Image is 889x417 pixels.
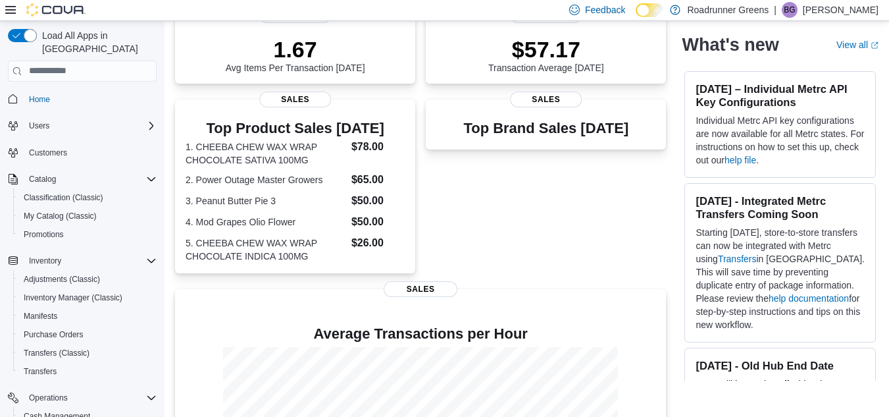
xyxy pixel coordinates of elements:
[687,2,769,18] p: Roadrunner Greens
[18,227,157,242] span: Promotions
[18,208,102,224] a: My Catalog (Classic)
[13,307,162,325] button: Manifests
[24,292,122,303] span: Inventory Manager (Classic)
[18,271,157,287] span: Adjustments (Classic)
[186,215,346,229] dt: 4. Mod Grapes Olio Flower
[696,114,865,167] p: Individual Metrc API key configurations are now available for all Metrc states. For instructions ...
[18,327,89,343] a: Purchase Orders
[3,90,162,109] button: Home
[803,2,878,18] p: [PERSON_NAME]
[384,281,457,297] span: Sales
[871,42,878,49] svg: External link
[24,390,73,406] button: Operations
[186,194,346,208] dt: 3. Peanut Butter Pie 3
[24,144,157,161] span: Customers
[18,290,128,306] a: Inventory Manager (Classic)
[24,91,157,107] span: Home
[13,344,162,362] button: Transfers (Classic)
[696,82,865,109] h3: [DATE] – Individual Metrc API Key Configurations
[696,359,865,372] h3: [DATE] - Old Hub End Date
[18,190,157,206] span: Classification (Classic)
[13,270,162,289] button: Adjustments (Classic)
[24,171,157,187] span: Catalog
[29,393,68,403] span: Operations
[13,225,162,244] button: Promotions
[24,366,57,377] span: Transfers
[351,172,405,188] dd: $65.00
[186,140,346,167] dt: 1. CHEEBA CHEW WAX WRAP CHOCOLATE SATIVA 100MG
[24,329,84,340] span: Purchase Orders
[24,118,55,134] button: Users
[26,3,86,16] img: Cova
[3,117,162,135] button: Users
[24,118,157,134] span: Users
[18,208,157,224] span: My Catalog (Classic)
[3,389,162,407] button: Operations
[3,252,162,270] button: Inventory
[696,226,865,331] p: Starting [DATE], store-to-store transfers can now be integrated with Metrc using in [GEOGRAPHIC_D...
[718,254,757,264] a: Transfers
[774,2,776,18] p: |
[3,170,162,188] button: Catalog
[13,188,162,207] button: Classification (Classic)
[186,236,346,263] dt: 5. CHEEBA CHEW WAX WRAP CHOCOLATE INDICA 100MG
[29,256,61,266] span: Inventory
[636,3,663,17] input: Dark Mode
[351,235,405,251] dd: $26.00
[682,34,778,55] h2: What's new
[13,362,162,381] button: Transfers
[24,311,57,321] span: Manifests
[351,214,405,230] dd: $50.00
[13,207,162,225] button: My Catalog (Classic)
[29,94,50,105] span: Home
[24,92,55,107] a: Home
[18,308,157,324] span: Manifests
[24,253,66,269] button: Inventory
[186,173,346,186] dt: 2. Power Outage Master Growers
[13,289,162,307] button: Inventory Manager (Classic)
[696,194,865,221] h3: [DATE] - Integrated Metrc Transfers Coming Soon
[13,325,162,344] button: Purchase Orders
[463,121,628,136] h3: Top Brand Sales [DATE]
[18,308,63,324] a: Manifests
[186,326,655,342] h4: Average Transactions per Hour
[836,40,878,50] a: View allExternal link
[18,345,157,361] span: Transfers (Classic)
[18,190,109,206] a: Classification (Classic)
[24,211,97,221] span: My Catalog (Classic)
[18,271,105,287] a: Adjustments (Classic)
[18,364,157,379] span: Transfers
[259,92,332,107] span: Sales
[769,293,849,304] a: help documentation
[510,92,582,107] span: Sales
[24,274,100,285] span: Adjustments (Classic)
[784,2,795,18] span: BG
[226,36,365,73] div: Avg Items Per Transaction [DATE]
[29,121,49,131] span: Users
[186,121,405,136] h3: Top Product Sales [DATE]
[18,290,157,306] span: Inventory Manager (Classic)
[24,229,64,240] span: Promotions
[488,36,604,63] p: $57.17
[24,192,103,203] span: Classification (Classic)
[29,148,67,158] span: Customers
[18,345,95,361] a: Transfers (Classic)
[724,155,756,165] a: help file
[351,193,405,209] dd: $50.00
[351,139,405,155] dd: $78.00
[24,348,89,358] span: Transfers (Classic)
[488,36,604,73] div: Transaction Average [DATE]
[3,143,162,162] button: Customers
[24,253,157,269] span: Inventory
[24,145,72,161] a: Customers
[24,390,157,406] span: Operations
[24,171,61,187] button: Catalog
[782,2,798,18] div: Brisa Garcia
[18,227,69,242] a: Promotions
[29,174,56,184] span: Catalog
[18,327,157,343] span: Purchase Orders
[585,3,625,16] span: Feedback
[226,36,365,63] p: 1.67
[18,364,62,379] a: Transfers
